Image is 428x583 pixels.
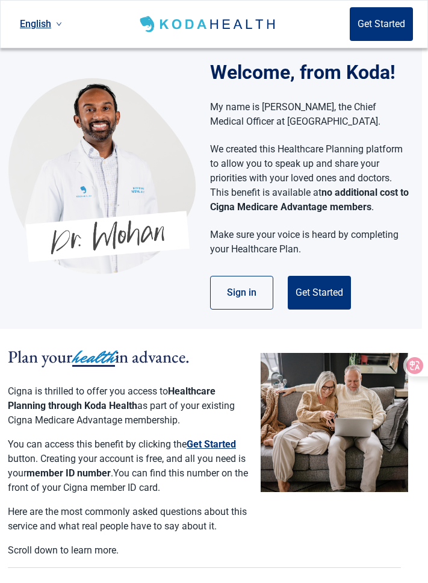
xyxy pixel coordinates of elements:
[15,14,67,34] a: Current language: English
[210,276,273,310] button: Sign in
[261,353,408,492] img: Couple planning their healthcare together
[72,344,115,370] span: health
[115,345,190,367] span: in advance.
[210,142,410,214] p: We created this Healthcare Planning platform to allow you to speak up and share your priorities w...
[56,21,62,27] span: down
[8,505,249,534] p: Here are the most commonly asked questions about this service and what real people have to say ab...
[26,467,111,479] strong: member ID number
[187,437,236,452] button: Get Started
[210,100,410,129] p: My name is [PERSON_NAME], the Chief Medical Officer at [GEOGRAPHIC_DATA].
[137,14,280,34] img: Koda Health
[210,58,422,87] h1: Welcome, from Koda!
[210,228,410,257] p: Make sure your voice is heard by completing your Healthcare Plan.
[350,7,413,41] button: Get Started
[8,345,72,367] span: Plan your
[8,385,168,397] span: Cigna is thrilled to offer you access to
[8,78,196,274] img: Koda Health
[288,276,351,310] button: Get Started
[8,543,249,558] p: Scroll down to learn more.
[8,437,249,495] p: You can access this benefit by clicking the button. Creating your account is free, and all you ne...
